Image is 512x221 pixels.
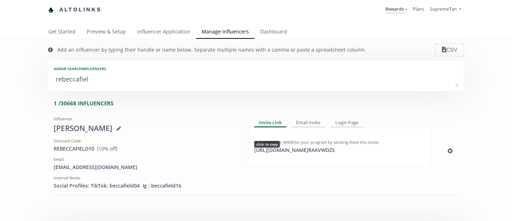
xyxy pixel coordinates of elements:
div: click to copy [254,141,280,147]
div: Add an influencer by typing their handle or name below. Separate multiple names with a comma or p... [57,46,366,53]
div: Internal Notes [54,175,237,181]
a: REBECCAFIELD10 [54,145,94,152]
a: Dashboard [255,25,293,40]
a: Get Started [43,25,81,40]
span: SupremeTan [430,6,457,12]
div: Login Page [331,119,363,127]
div: Add or search INFLUENCERS [54,66,458,71]
div: 1 / 30668 INFLUENCERS [54,100,464,107]
a: Influencer Application [132,25,196,40]
button: CSV [435,43,464,57]
img: favicon-32x32.png [48,7,54,13]
div: Invite Link [254,119,286,127]
div: Influencer [54,116,237,122]
div: [PERSON_NAME] [54,123,237,134]
div: Invite [PERSON_NAME] to your program by sending them this invite: [254,140,425,145]
div: Email [54,157,237,162]
span: ( 10 % off) [97,145,117,152]
a: Preview & Setup [81,25,132,40]
div: [EMAIL_ADDRESS][DOMAIN_NAME] [54,164,237,171]
textarea: rebeccafiel [54,73,458,87]
div: Email Invite [292,119,325,127]
a: Rewards [385,6,407,14]
a: Altolinks [48,4,101,16]
a: Plans [413,6,424,12]
div: Discount Code [54,138,237,144]
div: Social Profiles: TikTok: beccafield04 Ig : beccafield16 [54,182,237,189]
div: [URL][DOMAIN_NAME] RAAVWDZS [250,147,339,154]
a: Manage Influencers [196,25,255,40]
a: SupremeTan [430,6,461,14]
